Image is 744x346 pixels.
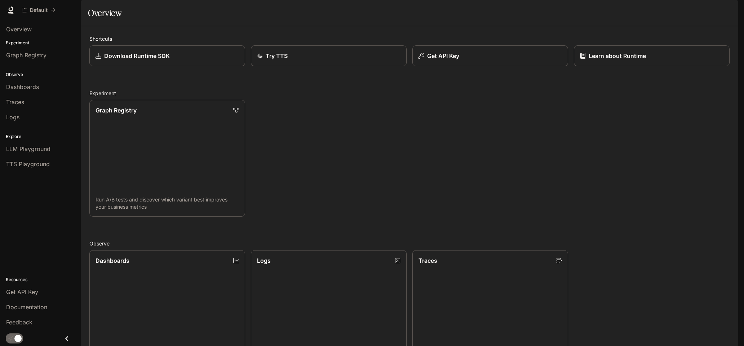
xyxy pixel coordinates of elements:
[96,106,137,115] p: Graph Registry
[251,45,407,66] a: Try TTS
[427,52,459,60] p: Get API Key
[96,256,129,265] p: Dashboards
[89,45,245,66] a: Download Runtime SDK
[266,52,288,60] p: Try TTS
[30,7,48,13] p: Default
[589,52,646,60] p: Learn about Runtime
[418,256,437,265] p: Traces
[89,89,730,97] h2: Experiment
[19,3,59,17] button: All workspaces
[412,45,568,66] button: Get API Key
[104,52,170,60] p: Download Runtime SDK
[89,240,730,247] h2: Observe
[257,256,271,265] p: Logs
[574,45,730,66] a: Learn about Runtime
[88,6,121,20] h1: Overview
[96,196,239,210] p: Run A/B tests and discover which variant best improves your business metrics
[89,35,730,43] h2: Shortcuts
[89,100,245,217] a: Graph RegistryRun A/B tests and discover which variant best improves your business metrics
